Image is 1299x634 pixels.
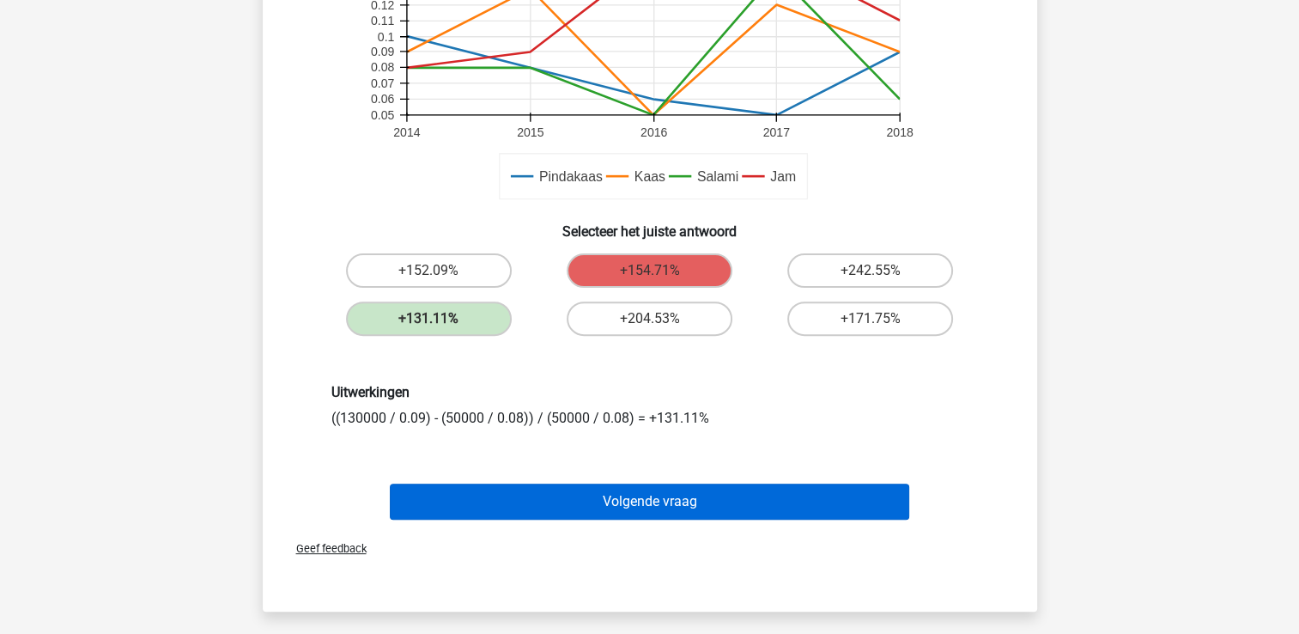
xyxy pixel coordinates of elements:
text: 2015 [517,125,543,139]
text: 0.1 [377,30,394,44]
text: 2017 [762,125,789,139]
label: +242.55% [787,253,953,288]
button: Volgende vraag [390,484,909,520]
label: +204.53% [567,302,732,336]
div: ((130000 / 0.09) - (50000 / 0.08)) / (50000 / 0.08) = +131.11% [319,384,981,428]
text: Jam [770,169,796,184]
h6: Uitwerkingen [331,384,968,400]
text: 0.07 [370,76,394,90]
label: +154.71% [567,253,732,288]
text: 0.06 [370,92,394,106]
text: 2016 [640,125,666,139]
text: 0.08 [370,61,394,75]
text: 2018 [886,125,913,139]
label: +171.75% [787,302,953,336]
label: +152.09% [346,253,512,288]
h6: Selecteer het juiste antwoord [290,210,1010,240]
text: 0.05 [370,108,394,122]
text: Pindakaas [538,169,602,184]
span: Geef feedback [282,542,367,555]
text: 0.11 [370,14,394,27]
label: +131.11% [346,302,512,336]
text: Kaas [634,169,665,184]
text: 0.09 [370,45,394,58]
text: Salami [696,169,738,184]
text: 2014 [393,125,420,139]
